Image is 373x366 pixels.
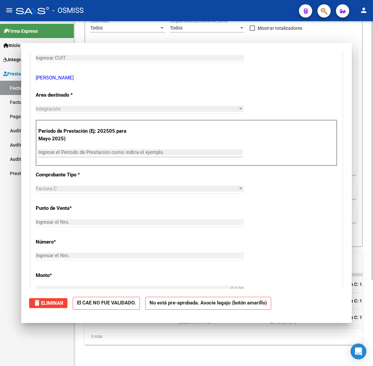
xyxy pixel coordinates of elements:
strong: El CAE NO FUE VALIDADO. [73,297,140,310]
span: Mostrar totalizadores [258,24,302,32]
strong: Factura C: 1 - 34 [337,315,371,320]
div: Open Intercom Messenger [351,343,366,359]
div: 3 total [85,328,362,345]
span: Eliminar [33,300,63,306]
span: Integración [36,106,61,112]
p: Comprobante Tipo * [36,171,126,179]
span: Todos [170,25,183,30]
strong: Factura C: 1 - 37 [337,298,371,304]
span: Inicio [3,42,20,49]
span: Integración (discapacidad) [3,56,64,63]
p: Monto [36,272,126,279]
p: Número [36,238,126,246]
p: Punto de Venta [36,205,126,212]
span: Todos [90,25,103,30]
span: - OSMISS [52,3,84,18]
strong: No está pre-aprobada. Asocie legajo (botón amarillo) [145,297,271,310]
p: Area destinado * [36,91,126,99]
p: Período de Prestación (Ej: 202505 para Mayo 2025) [38,127,127,142]
span: Factura C [36,186,57,192]
mat-icon: menu [5,6,13,14]
strong: Factura C: 1 - 41 [337,282,371,287]
p: [PERSON_NAME] [36,74,337,82]
button: Eliminar [29,298,67,308]
mat-icon: person [360,6,368,14]
mat-icon: delete [33,299,41,307]
span: Prestadores / Proveedores [3,70,63,77]
span: Firma Express [3,27,38,35]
